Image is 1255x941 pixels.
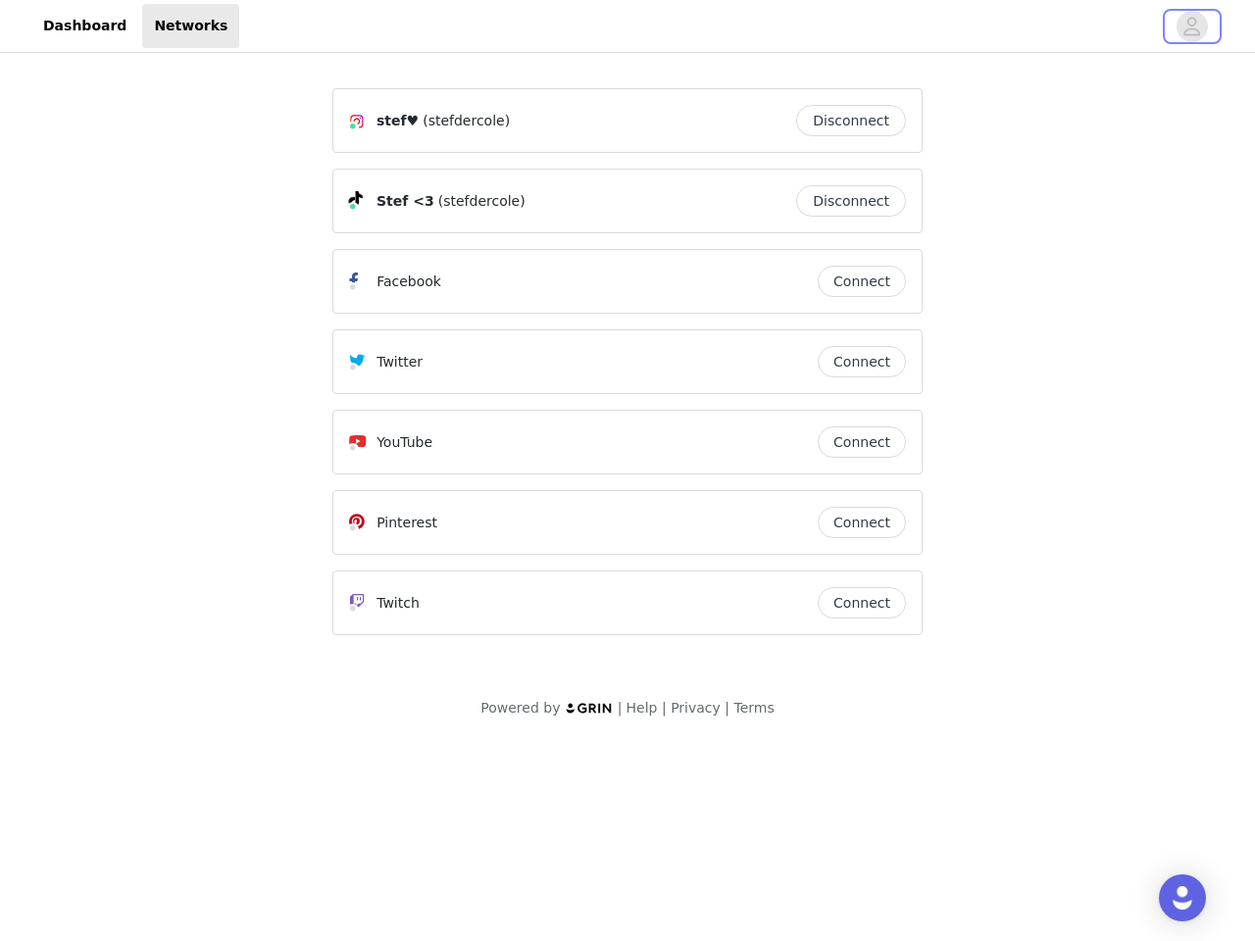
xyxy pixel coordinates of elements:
[627,700,658,716] a: Help
[31,4,138,48] a: Dashboard
[733,700,774,716] a: Terms
[796,105,906,136] button: Disconnect
[818,346,906,377] button: Connect
[376,432,432,453] p: YouTube
[376,593,420,614] p: Twitch
[1182,11,1201,42] div: avatar
[671,700,721,716] a: Privacy
[376,191,434,212] span: Stef <3
[818,587,906,619] button: Connect
[662,700,667,716] span: |
[818,426,906,458] button: Connect
[349,114,365,129] img: Instagram Icon
[1159,874,1206,921] div: Open Intercom Messenger
[376,513,437,533] p: Pinterest
[142,4,239,48] a: Networks
[565,702,614,715] img: logo
[376,352,423,372] p: Twitter
[725,700,729,716] span: |
[480,700,560,716] span: Powered by
[818,266,906,297] button: Connect
[423,111,510,131] span: (stefdercole)
[376,111,419,131] span: stef♥
[618,700,623,716] span: |
[818,507,906,538] button: Connect
[438,191,526,212] span: (stefdercole)
[376,272,441,292] p: Facebook
[796,185,906,217] button: Disconnect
